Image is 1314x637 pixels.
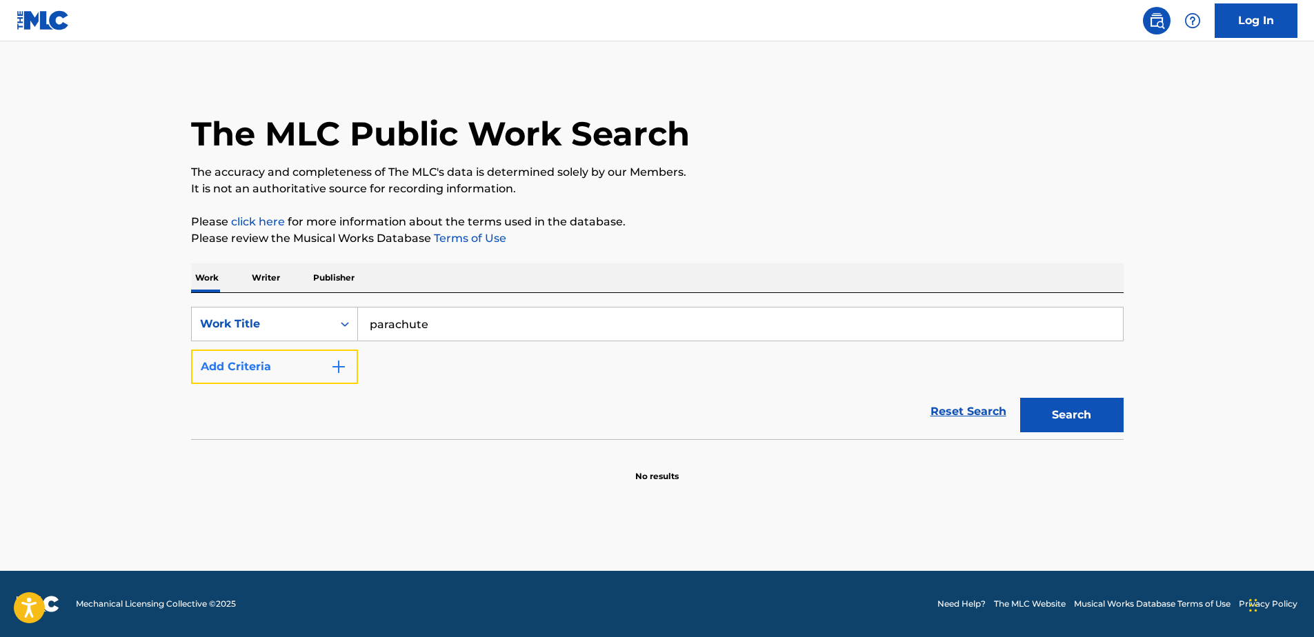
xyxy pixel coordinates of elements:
img: help [1184,12,1201,29]
p: Publisher [309,263,359,292]
form: Search Form [191,307,1124,439]
a: Public Search [1143,7,1171,34]
p: Please for more information about the terms used in the database. [191,214,1124,230]
img: 9d2ae6d4665cec9f34b9.svg [330,358,347,375]
a: Log In [1215,3,1297,38]
p: Writer [248,263,284,292]
p: It is not an authoritative source for recording information. [191,181,1124,197]
a: Privacy Policy [1239,598,1297,610]
p: Please review the Musical Works Database [191,230,1124,247]
img: search [1148,12,1165,29]
span: Mechanical Licensing Collective © 2025 [76,598,236,610]
a: The MLC Website [994,598,1066,610]
p: No results [635,454,679,483]
h1: The MLC Public Work Search [191,113,690,154]
a: Reset Search [924,396,1013,427]
p: Work [191,263,223,292]
div: Drag [1249,585,1257,626]
a: click here [231,215,285,228]
iframe: Chat Widget [1245,571,1314,637]
a: Need Help? [937,598,986,610]
img: MLC Logo [17,10,70,30]
div: Help [1179,7,1206,34]
div: Work Title [200,316,324,332]
img: logo [17,596,59,612]
p: The accuracy and completeness of The MLC's data is determined solely by our Members. [191,164,1124,181]
a: Musical Works Database Terms of Use [1074,598,1231,610]
button: Add Criteria [191,350,358,384]
button: Search [1020,398,1124,432]
a: Terms of Use [431,232,506,245]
